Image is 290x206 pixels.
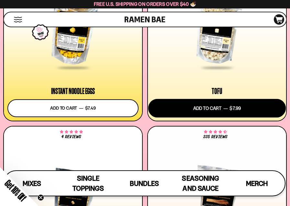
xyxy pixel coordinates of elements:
span: 5.00 stars [60,131,83,133]
span: Seasoning and Sauce [182,174,219,192]
a: Bundles [116,171,173,196]
button: Add to cart — $7.49 [7,99,139,117]
a: Seasoning and Sauce [173,171,229,196]
span: Free U.S. Shipping on Orders over $40 🍜 [94,1,196,7]
span: Bundles [130,179,159,188]
div: Instant Noodle Eggs [51,87,95,95]
span: Single Toppings [72,174,104,192]
button: Mobile Menu Trigger [14,17,22,22]
a: Merch [229,171,285,196]
div: Tofu [212,87,222,95]
span: 335 reviews [203,135,227,139]
span: Merch [246,179,268,188]
span: 4.53 stars [204,131,227,133]
span: 4 reviews [61,135,81,139]
span: Get 10% Off [3,178,28,203]
a: Single Toppings [60,171,117,196]
button: Add to cart — $7.99 [148,99,286,117]
button: Close teaser [38,194,44,201]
